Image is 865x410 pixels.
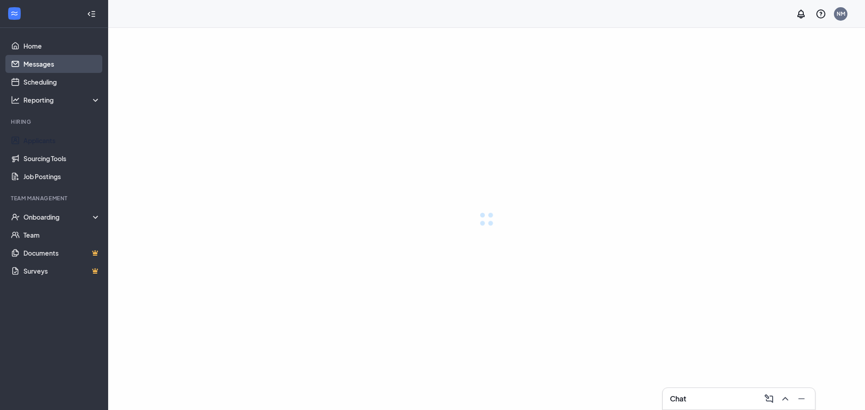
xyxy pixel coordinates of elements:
[761,392,775,406] button: ComposeMessage
[10,9,19,18] svg: WorkstreamLogo
[23,149,100,167] a: Sourcing Tools
[777,392,792,406] button: ChevronUp
[87,9,96,18] svg: Collapse
[796,393,807,404] svg: Minimize
[23,73,100,91] a: Scheduling
[764,393,774,404] svg: ComposeMessage
[23,131,100,149] a: Applicants
[670,394,686,404] h3: Chat
[11,194,99,202] div: Team Management
[23,37,100,55] a: Home
[23,212,101,221] div: Onboarding
[11,118,99,126] div: Hiring
[837,10,845,18] div: NM
[796,9,806,19] svg: Notifications
[815,9,826,19] svg: QuestionInfo
[793,392,808,406] button: Minimize
[11,95,20,104] svg: Analysis
[23,226,100,244] a: Team
[23,95,101,104] div: Reporting
[23,262,100,280] a: SurveysCrown
[23,55,100,73] a: Messages
[23,244,100,262] a: DocumentsCrown
[23,167,100,185] a: Job Postings
[780,393,791,404] svg: ChevronUp
[11,212,20,221] svg: UserCheck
